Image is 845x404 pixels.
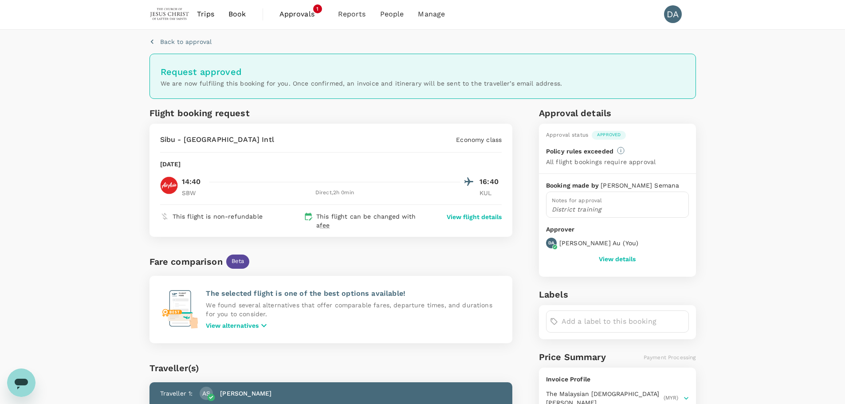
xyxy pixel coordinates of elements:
p: View alternatives [206,321,259,330]
p: [DATE] [160,160,181,169]
p: Booking made by [546,181,601,190]
span: Manage [418,9,445,20]
span: (MYR) [664,394,678,403]
p: [PERSON_NAME] Au ( You ) [559,239,638,247]
span: People [380,9,404,20]
div: Direct , 2h 0min [209,188,460,197]
p: KUL [479,188,502,197]
h6: Approval details [539,106,696,120]
p: We found several alternatives that offer comparable fares, departure times, and durations for you... [206,301,502,318]
button: View alternatives [206,320,269,331]
p: DA [548,240,554,246]
button: View flight details [447,212,502,221]
input: Add a label to this booking [562,314,685,329]
p: Traveller 1 : [160,389,193,398]
p: Invoice Profile [546,375,689,384]
p: This flight is non-refundable [173,212,263,221]
p: Sibu - [GEOGRAPHIC_DATA] Intl [160,134,274,145]
div: Traveller(s) [149,361,513,375]
span: Payment Processing [644,354,696,361]
p: 14:40 [182,177,201,187]
span: Reports [338,9,366,20]
p: District training [552,205,683,214]
span: Notes for approval [552,197,602,204]
h6: Labels [539,287,696,302]
p: [PERSON_NAME] Semana [601,181,679,190]
img: The Malaysian Church of Jesus Christ of Latter-day Saints [149,4,190,24]
span: Approvals [279,9,324,20]
h6: Price Summary [539,350,606,364]
p: [PERSON_NAME] [220,389,271,398]
p: Policy rules exceeded [546,147,613,156]
span: Approved [592,132,626,138]
p: This flight can be changed with a [316,212,430,230]
p: AS [202,389,210,398]
button: View details [599,255,636,263]
span: 1 [313,4,322,13]
div: DA [664,5,682,23]
button: Back to approval [149,37,212,46]
p: Back to approval [160,37,212,46]
span: Trips [197,9,214,20]
div: Fare comparison [149,255,223,269]
p: SBW [182,188,204,197]
h6: Request approved [161,65,685,79]
span: Beta [226,257,250,266]
p: We are now fulfiling this booking for you. Once confirmed, an invoice and itinerary will be sent ... [161,79,685,88]
p: All flight bookings require approval [546,157,656,166]
p: The selected flight is one of the best options available! [206,288,502,299]
h6: Flight booking request [149,106,329,120]
p: Economy class [456,135,502,144]
div: Approval status [546,131,588,140]
p: 16:40 [479,177,502,187]
span: fee [320,222,330,229]
iframe: Button to launch messaging window [7,369,35,397]
img: AK [160,177,178,194]
p: Approver [546,225,689,234]
span: Book [228,9,246,20]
